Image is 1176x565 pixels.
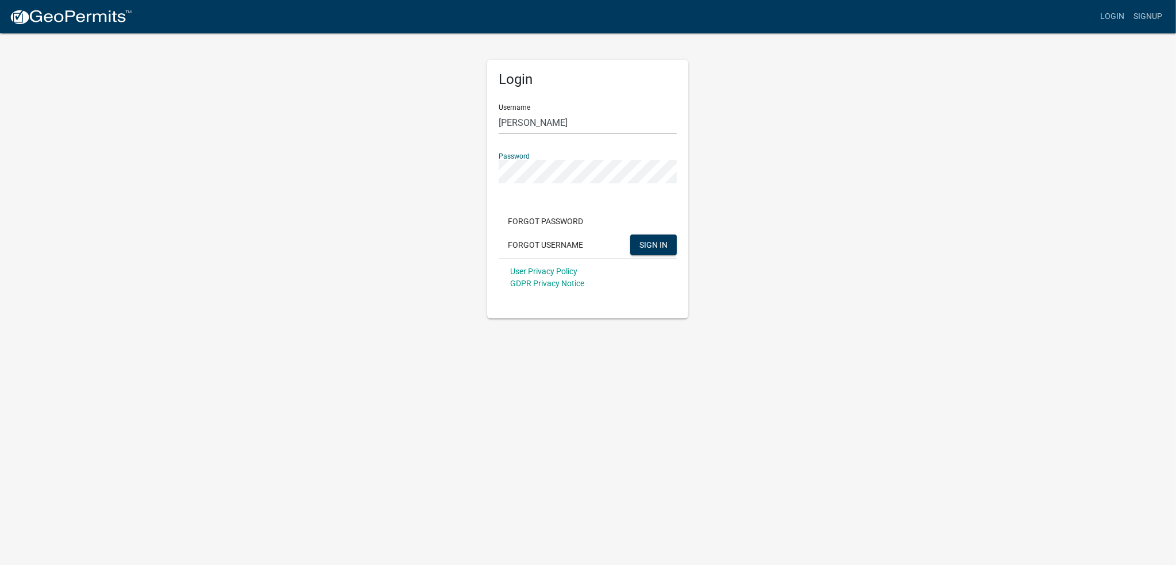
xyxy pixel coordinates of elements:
button: Forgot Password [499,211,592,232]
button: SIGN IN [630,235,677,255]
a: Signup [1129,6,1167,28]
a: User Privacy Policy [510,267,577,276]
a: GDPR Privacy Notice [510,279,584,288]
h5: Login [499,71,677,88]
span: SIGN IN [639,240,668,249]
a: Login [1096,6,1129,28]
button: Forgot Username [499,235,592,255]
